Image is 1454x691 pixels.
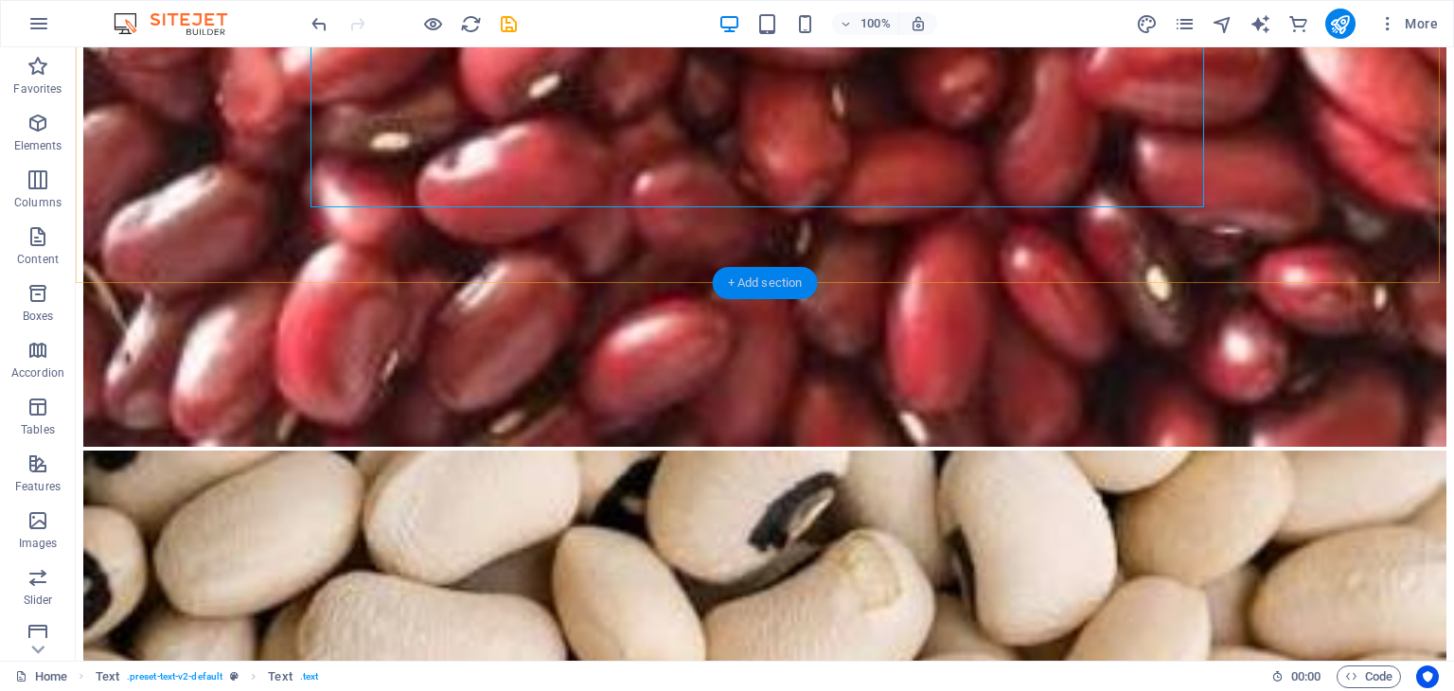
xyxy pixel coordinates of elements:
[14,195,62,210] p: Columns
[1304,669,1307,683] span: :
[268,665,292,688] span: Click to select. Double-click to edit
[1291,665,1321,688] span: 00 00
[1345,665,1392,688] span: Code
[1136,12,1159,35] button: design
[1287,13,1309,35] i: Commerce
[1325,9,1356,39] button: publish
[421,12,444,35] button: Click here to leave preview mode and continue editing
[1337,665,1401,688] button: Code
[300,665,318,688] span: . text
[1212,12,1234,35] button: navigator
[23,309,54,324] p: Boxes
[17,252,59,267] p: Content
[713,267,818,299] div: + Add section
[910,15,927,32] i: On resize automatically adjust zoom level to fit chosen device.
[1329,13,1351,35] i: Publish
[13,81,62,97] p: Favorites
[11,365,64,381] p: Accordion
[1378,14,1438,33] span: More
[308,12,330,35] button: undo
[1250,12,1272,35] button: text_generator
[1371,9,1445,39] button: More
[109,12,251,35] img: Editor Logo
[860,12,891,35] h6: 100%
[21,422,55,437] p: Tables
[15,665,67,688] a: Click to cancel selection. Double-click to open Pages
[127,665,222,688] span: . preset-text-v2-default
[459,12,482,35] button: reload
[1287,12,1310,35] button: commerce
[1174,12,1197,35] button: pages
[497,12,520,35] button: save
[19,536,58,551] p: Images
[96,665,119,688] span: Click to select. Double-click to edit
[498,13,520,35] i: Save (Ctrl+S)
[1416,665,1439,688] button: Usercentrics
[24,593,53,608] p: Slider
[96,665,319,688] nav: breadcrumb
[1271,665,1321,688] h6: Session time
[309,13,330,35] i: Undo: Cut (Ctrl+Z)
[230,671,239,682] i: This element is a customizable preset
[832,12,899,35] button: 100%
[460,13,482,35] i: Reload page
[15,479,61,494] p: Features
[14,138,62,153] p: Elements
[1250,13,1271,35] i: AI Writer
